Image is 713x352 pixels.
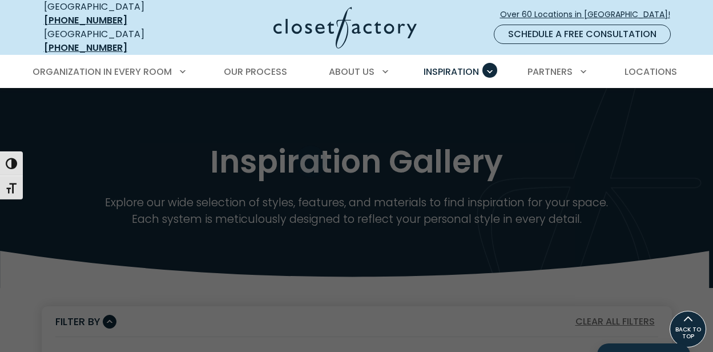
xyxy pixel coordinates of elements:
span: Over 60 Locations in [GEOGRAPHIC_DATA]! [500,9,679,21]
span: Inspiration [424,65,479,78]
a: [PHONE_NUMBER] [44,14,127,27]
span: Locations [625,65,677,78]
span: Partners [527,65,573,78]
a: Schedule a Free Consultation [494,25,671,44]
a: [PHONE_NUMBER] [44,41,127,54]
a: Over 60 Locations in [GEOGRAPHIC_DATA]! [499,5,680,25]
span: Our Process [224,65,287,78]
span: Organization in Every Room [33,65,172,78]
span: BACK TO TOP [670,326,706,340]
img: Closet Factory Logo [273,7,417,49]
nav: Primary Menu [25,56,689,88]
a: BACK TO TOP [670,311,706,347]
span: About Us [329,65,374,78]
div: [GEOGRAPHIC_DATA] [44,27,184,55]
